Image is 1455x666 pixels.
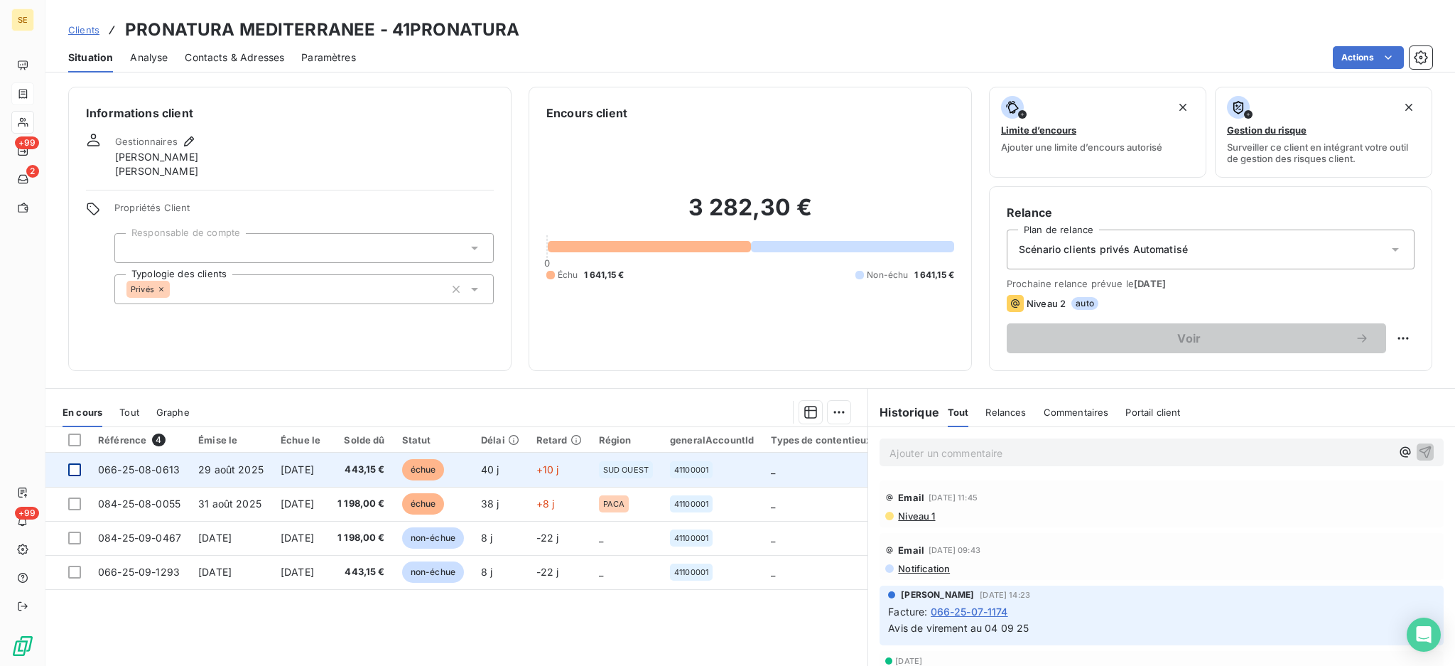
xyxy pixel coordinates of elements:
[114,202,494,222] span: Propriétés Client
[1227,124,1307,136] span: Gestion du risque
[131,285,154,294] span: Privés
[1407,618,1441,652] div: Open Intercom Messenger
[481,566,492,578] span: 8 j
[771,498,775,510] span: _
[481,498,499,510] span: 38 j
[68,23,99,37] a: Clients
[15,136,39,149] span: +99
[15,507,39,520] span: +99
[1071,297,1098,310] span: auto
[402,459,445,480] span: échue
[119,407,139,418] span: Tout
[402,434,464,446] div: Statut
[948,407,969,418] span: Tout
[156,407,190,418] span: Graphe
[868,404,939,421] h6: Historique
[888,604,927,619] span: Facture :
[584,269,624,281] span: 1 641,15 €
[536,434,582,446] div: Retard
[1215,87,1432,178] button: Gestion du risqueSurveiller ce client en intégrant votre outil de gestion des risques client.
[1044,407,1109,418] span: Commentaires
[929,493,978,502] span: [DATE] 11:45
[670,434,754,446] div: generalAccountId
[198,463,264,476] span: 29 août 2025
[301,50,356,65] span: Paramètres
[544,257,550,269] span: 0
[402,493,445,515] span: échue
[98,434,181,446] div: Référence
[337,434,385,446] div: Solde dû
[674,568,708,576] span: 41100001
[281,463,314,476] span: [DATE]
[130,50,168,65] span: Analyse
[481,434,519,446] div: Délai
[481,463,499,476] span: 40 j
[929,546,980,554] span: [DATE] 09:43
[771,566,775,578] span: _
[1024,333,1355,344] span: Voir
[1027,298,1066,309] span: Niveau 2
[337,463,385,477] span: 443,15 €
[898,492,924,503] span: Email
[546,104,627,122] h6: Encours client
[1125,407,1180,418] span: Portail client
[536,566,559,578] span: -22 j
[1134,278,1166,289] span: [DATE]
[152,434,165,446] span: 4
[867,269,908,281] span: Non-échu
[198,434,264,446] div: Émise le
[603,466,649,474] span: SUD OUEST
[11,9,34,31] div: SE
[198,566,232,578] span: [DATE]
[402,562,464,583] span: non-échue
[63,407,102,418] span: En cours
[1001,124,1076,136] span: Limite d’encours
[125,17,519,43] h3: PRONATURA MEDITERRANEE - 41PRONATURA
[989,87,1206,178] button: Limite d’encoursAjouter une limite d’encours autorisé
[1333,46,1404,69] button: Actions
[281,498,314,510] span: [DATE]
[674,500,708,508] span: 41100001
[86,104,494,122] h6: Informations client
[68,50,113,65] span: Situation
[126,242,138,254] input: Ajouter une valeur
[98,498,180,510] span: 084-25-08-0055
[536,463,559,476] span: +10 j
[337,531,385,545] span: 1 198,00 €
[115,150,198,164] span: [PERSON_NAME]
[771,434,872,446] div: Types de contentieux
[337,497,385,511] span: 1 198,00 €
[281,532,314,544] span: [DATE]
[185,50,284,65] span: Contacts & Adresses
[599,434,653,446] div: Région
[281,434,320,446] div: Échue le
[1007,204,1415,221] h6: Relance
[11,635,34,657] img: Logo LeanPay
[897,510,935,522] span: Niveau 1
[1227,141,1420,164] span: Surveiller ce client en intégrant votre outil de gestion des risques client.
[674,534,708,542] span: 41100001
[897,563,950,574] span: Notification
[931,604,1008,619] span: 066-25-07-1174
[558,269,578,281] span: Échu
[98,532,181,544] span: 084-25-09-0467
[771,463,775,476] span: _
[281,566,314,578] span: [DATE]
[536,498,555,510] span: +8 j
[402,527,464,549] span: non-échue
[771,532,775,544] span: _
[985,407,1026,418] span: Relances
[536,532,559,544] span: -22 j
[888,622,1029,634] span: Avis de virement au 04 09 25
[674,466,708,474] span: 41100001
[546,193,954,236] h2: 3 282,30 €
[1007,278,1415,289] span: Prochaine relance prévue le
[198,498,261,510] span: 31 août 2025
[599,532,603,544] span: _
[115,136,178,147] span: Gestionnaires
[895,657,922,665] span: [DATE]
[898,544,924,556] span: Email
[1007,323,1386,353] button: Voir
[901,589,974,601] span: [PERSON_NAME]
[481,532,492,544] span: 8 j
